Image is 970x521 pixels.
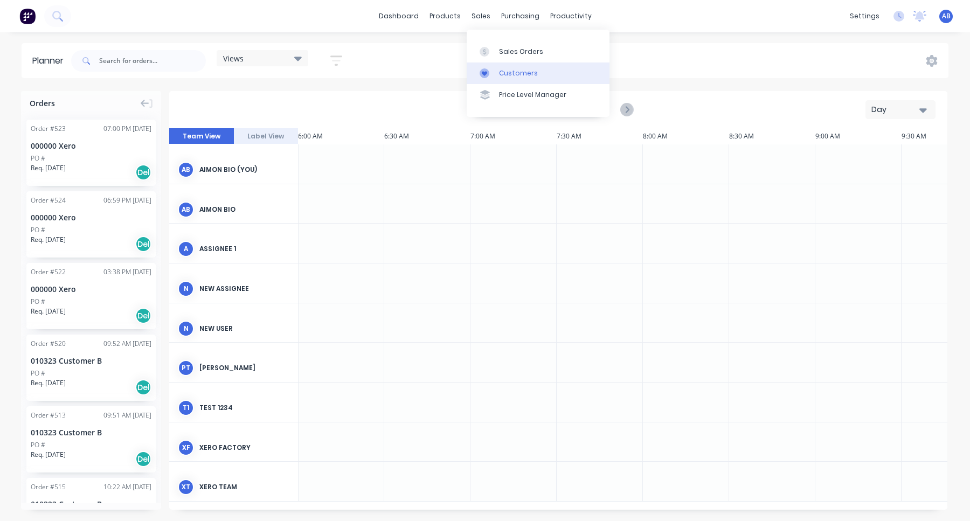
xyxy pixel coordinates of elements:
div: 03:38 PM [DATE] [103,267,151,277]
div: productivity [545,8,597,24]
div: purchasing [496,8,545,24]
div: 07:00 PM [DATE] [103,124,151,134]
div: PT [178,360,194,376]
div: Del [135,379,151,395]
a: dashboard [373,8,424,24]
div: Aimon Bio (You) [199,165,289,175]
div: AB [178,162,194,178]
img: Factory [19,8,36,24]
div: 000000 Xero [31,212,151,223]
div: PO # [31,297,45,307]
div: Customers [499,68,538,78]
input: Search for orders... [99,50,206,72]
div: Order # 513 [31,411,66,420]
div: 8:00 AM [643,128,729,144]
div: settings [844,8,885,24]
span: Req. [DATE] [31,307,66,316]
div: T1 [178,400,194,416]
div: [PERSON_NAME] [199,363,289,373]
div: New assignee [199,284,289,294]
div: N [178,281,194,297]
span: Req. [DATE] [31,450,66,460]
span: Req. [DATE] [31,235,66,245]
span: Views [223,53,244,64]
div: 09:51 AM [DATE] [103,411,151,420]
div: Order # 520 [31,339,66,349]
div: 000000 Xero [31,140,151,151]
div: Assignee 1 [199,244,289,254]
div: Planner [32,54,69,67]
div: Del [135,236,151,252]
div: Day [871,104,921,115]
div: Test 1234 [199,403,289,413]
div: AB [178,202,194,218]
button: Next page [620,103,633,116]
div: Xero Factory [199,443,289,453]
div: N [178,321,194,337]
div: 6:30 AM [384,128,470,144]
button: Day [865,100,936,119]
div: products [424,8,466,24]
div: Del [135,308,151,324]
div: Xero Team [199,482,289,492]
a: Price Level Manager [467,84,609,106]
div: sales [466,8,496,24]
div: 8:30 AM [729,128,815,144]
div: Aimon Bio [199,205,289,214]
div: 6:00 AM [298,128,384,144]
div: Order # 523 [31,124,66,134]
div: 7:00 AM [470,128,557,144]
div: New user [199,324,289,334]
div: 010323 Customer B [31,498,151,510]
div: Order # 524 [31,196,66,205]
div: Order # 522 [31,267,66,277]
a: Customers [467,62,609,84]
div: Order # 515 [31,482,66,492]
div: A [178,241,194,257]
div: PO # [31,440,45,450]
div: PO # [31,154,45,163]
span: Req. [DATE] [31,378,66,388]
div: Del [135,451,151,467]
span: AB [942,11,951,21]
div: Sales Orders [499,47,543,57]
div: 000000 Xero [31,283,151,295]
div: PO # [31,369,45,378]
div: XF [178,440,194,456]
div: PO # [31,225,45,235]
div: Del [135,164,151,180]
div: 06:59 PM [DATE] [103,196,151,205]
span: Req. [DATE] [31,163,66,173]
div: Price Level Manager [499,90,566,100]
div: 010323 Customer B [31,427,151,438]
button: Team View [169,128,234,144]
div: 9:00 AM [815,128,902,144]
span: Orders [30,98,55,109]
div: XT [178,479,194,495]
div: 10:22 AM [DATE] [103,482,151,492]
div: 7:30 AM [557,128,643,144]
div: 010323 Customer B [31,355,151,366]
div: 09:52 AM [DATE] [103,339,151,349]
a: Sales Orders [467,40,609,62]
button: Label View [234,128,299,144]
